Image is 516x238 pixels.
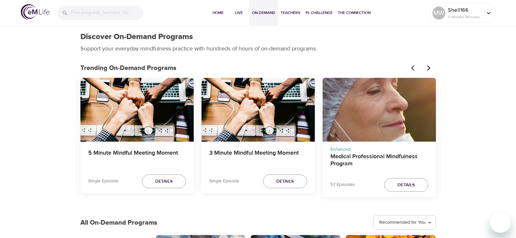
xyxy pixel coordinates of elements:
span: On-Demand [252,9,275,16]
span: 1% Challenge [305,9,333,16]
span: Enhanced [330,147,351,152]
span: Details [155,177,173,186]
h4: Medical Professional Mindfulness Program [330,153,428,169]
button: Medical Professional Mindfulness Program [323,78,436,142]
span: Live [231,9,247,16]
p: Single Episode [88,178,118,185]
span: Details [276,177,294,186]
button: Next items [422,61,436,75]
div: MW [432,7,445,20]
span: The Connection [338,9,370,16]
p: All On-Demand Programs [80,218,157,228]
span: Teachers [281,9,300,16]
span: Details [397,181,415,189]
span: Home [210,9,226,16]
h4: 3 Minute Mindful Meeting Moment [209,149,307,165]
p: Trending On-Demand Programs [80,63,407,73]
img: logo [21,4,49,20]
p: Support your everyday mindfulness practice with hundreds of hours of on-demand programs. [80,44,325,53]
input: Find programs, teachers, etc... [71,6,143,20]
button: Details [142,175,186,189]
button: 3 Minute Mindful Meeting Moment [202,78,315,142]
button: Details [263,175,307,189]
button: Previous items [407,61,422,75]
h1: Discover On-Demand Programs [80,32,193,42]
p: Single Episode [209,178,239,185]
p: 0 Mindful Minutes [448,14,482,20]
p: Shell166 [448,6,482,14]
h4: 5 Minute Mindful Meeting Moment [88,149,186,165]
iframe: Button to launch messaging window [490,212,511,233]
button: Details [384,178,428,192]
button: 5 Minute Mindful Meeting Moment [80,78,194,142]
p: 57 Episodes [330,181,355,188]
